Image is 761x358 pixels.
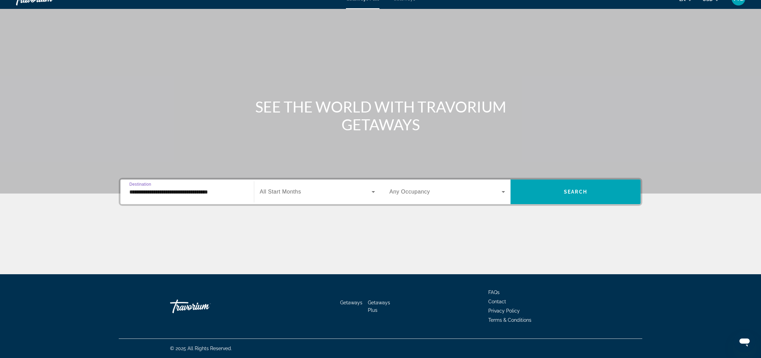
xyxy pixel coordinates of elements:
a: Travorium [170,296,238,317]
span: © 2025 All Rights Reserved. [170,346,232,351]
h1: SEE THE WORLD WITH TRAVORIUM GETAWAYS [252,98,509,133]
span: Destination [129,182,151,186]
iframe: Bouton de lancement de la fenêtre de messagerie [734,331,756,353]
div: Search widget [120,180,641,204]
span: All Start Months [260,189,301,195]
a: Getaways [340,300,362,305]
a: Contact [488,299,506,304]
a: Terms & Conditions [488,317,531,323]
a: FAQs [488,290,500,295]
button: Search [511,180,641,204]
a: Getaways Plus [368,300,390,313]
a: Privacy Policy [488,308,520,314]
span: Any Occupancy [389,189,430,195]
span: Search [564,189,587,195]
